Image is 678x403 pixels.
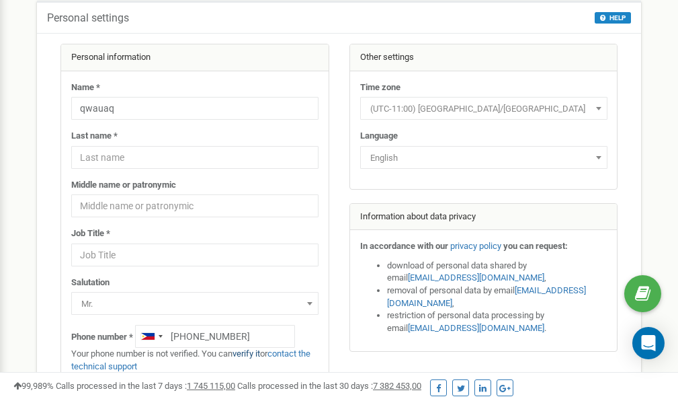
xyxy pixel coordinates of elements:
[387,309,607,334] li: restriction of personal data processing by email .
[71,194,319,217] input: Middle name or patronymic
[76,295,314,314] span: Mr.
[360,81,400,94] label: Time zone
[408,272,544,283] a: [EMAIL_ADDRESS][DOMAIN_NAME]
[387,260,607,285] li: download of personal data shared by email ,
[365,149,603,168] span: English
[360,241,448,251] strong: In accordance with our
[56,381,235,391] span: Calls processed in the last 7 days :
[61,44,329,71] div: Personal information
[71,179,176,192] label: Middle name or patronymic
[350,44,618,71] div: Other settings
[71,227,110,240] label: Job Title *
[47,12,129,24] h5: Personal settings
[71,244,319,266] input: Job Title
[450,241,501,251] a: privacy policy
[595,12,631,24] button: HELP
[387,285,586,308] a: [EMAIL_ADDRESS][DOMAIN_NAME]
[360,130,398,143] label: Language
[71,348,319,373] p: Your phone number is not verified. You can or
[13,381,54,391] span: 99,989%
[71,146,319,169] input: Last name
[71,130,118,143] label: Last name *
[232,349,260,359] a: verify it
[360,146,607,169] span: English
[71,97,319,120] input: Name
[71,81,100,94] label: Name *
[408,323,544,333] a: [EMAIL_ADDRESS][DOMAIN_NAME]
[71,277,110,289] label: Salutation
[237,381,421,391] span: Calls processed in the last 30 days :
[136,326,167,347] div: Telephone country code
[365,100,603,118] span: (UTC-11:00) Pacific/Midway
[187,381,235,391] u: 1 745 115,00
[503,241,568,251] strong: you can request:
[360,97,607,120] span: (UTC-11:00) Pacific/Midway
[387,285,607,309] li: removal of personal data by email ,
[350,204,618,231] div: Information about data privacy
[71,292,319,315] span: Mr.
[632,327,665,359] div: Open Intercom Messenger
[135,325,295,348] input: +1-800-555-55-55
[373,381,421,391] u: 7 382 453,00
[71,331,133,344] label: Phone number *
[71,349,310,371] a: contact the technical support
